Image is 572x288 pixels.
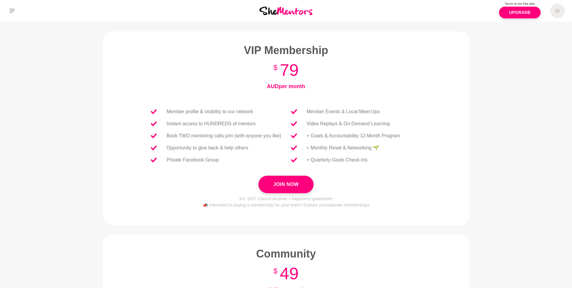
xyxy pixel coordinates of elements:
[141,59,431,81] h3: 79
[141,43,431,57] h2: VIP Membership
[307,156,368,164] p: + Quarterly Goals Check-Ins
[550,4,565,18] a: Di
[141,202,431,208] p: 📣 Interested in buying a membership for your team? Explore our
[141,263,431,284] h3: 49
[325,203,369,207] a: corporate memberships
[259,7,312,15] img: She Mentors Logo
[166,156,219,164] p: Private Facebook Group
[307,120,390,127] p: Video Replays & On-Demand Learning
[258,176,313,193] button: Join Now
[307,144,379,152] p: + Monthly Reset & Networking 🌱
[141,196,431,202] p: Inc. GST. Cancel anytime + happiness guarantee!
[141,247,431,261] h2: Community
[166,132,281,139] p: Book TWO mentoring calls p/m (with anyone you like)
[499,7,541,18] a: Upgrade
[307,132,400,139] p: + Goals & Accountability 12-Month Program
[141,83,431,90] h4: AUD per month
[166,144,248,152] p: Opportunity to give back & help others
[307,108,380,115] p: Member Events & Local Meet Ups
[166,120,255,127] p: Instant access to HUNDREDS of mentors
[555,8,560,14] h5: Di
[499,2,541,6] p: You're on our free plan
[166,108,253,115] p: Member profile & visibility to our network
